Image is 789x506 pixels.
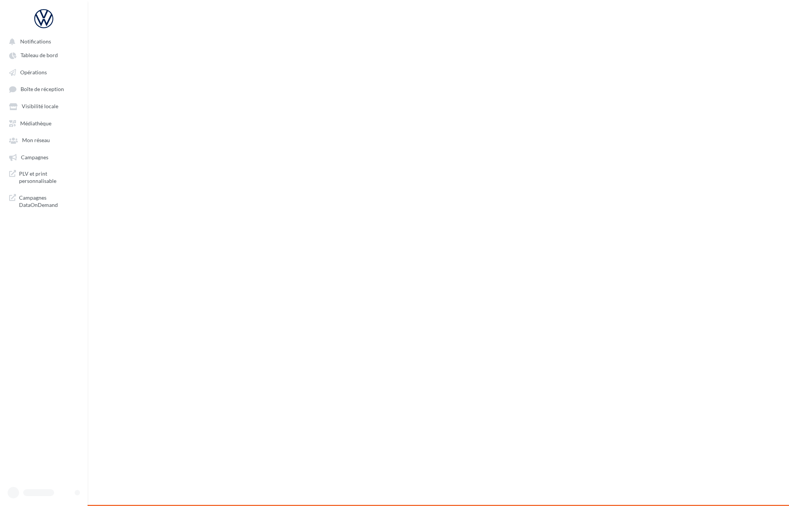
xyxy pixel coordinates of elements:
[5,65,83,79] a: Opérations
[19,194,78,209] span: Campagnes DataOnDemand
[5,191,83,212] a: Campagnes DataOnDemand
[20,69,47,75] span: Opérations
[19,170,78,185] span: PLV et print personnalisable
[22,103,58,110] span: Visibilité locale
[5,82,83,96] a: Boîte de réception
[5,48,83,62] a: Tableau de bord
[5,167,83,188] a: PLV et print personnalisable
[21,52,58,59] span: Tableau de bord
[20,38,51,45] span: Notifications
[5,150,83,164] a: Campagnes
[20,120,51,126] span: Médiathèque
[22,137,50,144] span: Mon réseau
[5,99,83,113] a: Visibilité locale
[21,154,48,160] span: Campagnes
[21,86,64,93] span: Boîte de réception
[5,133,83,147] a: Mon réseau
[5,116,83,130] a: Médiathèque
